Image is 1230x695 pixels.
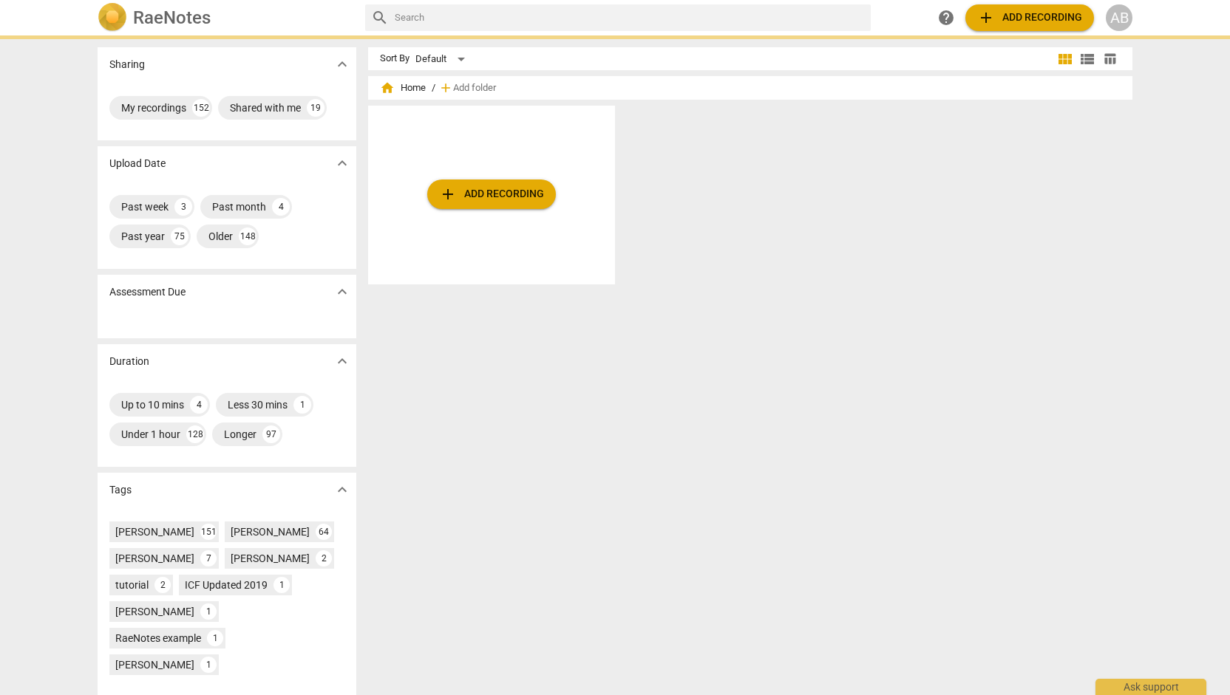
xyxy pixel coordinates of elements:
span: table_chart [1103,52,1117,66]
div: 128 [186,425,204,443]
span: Home [380,81,426,95]
span: expand_more [333,283,351,301]
div: Past year [121,229,165,244]
a: Help [933,4,959,31]
span: search [371,9,389,27]
div: ICF Updated 2019 [185,578,268,592]
span: Add folder [453,83,496,94]
div: RaeNotes example [115,631,201,646]
div: 1 [273,577,290,593]
div: Under 1 hour [121,427,180,442]
button: Show more [331,350,353,372]
span: Add recording [977,9,1082,27]
button: Show more [331,53,353,75]
span: expand_more [333,352,351,370]
button: Show more [331,281,353,303]
p: Sharing [109,57,145,72]
button: Tile view [1054,48,1076,70]
div: Up to 10 mins [121,397,184,412]
div: Older [208,229,233,244]
div: 75 [171,227,188,245]
div: [PERSON_NAME] [231,551,310,566]
div: Ask support [1095,679,1206,695]
div: My recordings [121,100,186,115]
input: Search [395,6,865,30]
p: Assessment Due [109,284,186,300]
span: add [977,9,995,27]
div: [PERSON_NAME] [115,524,194,539]
button: Upload [965,4,1094,31]
span: help [937,9,955,27]
div: Past month [212,199,266,214]
div: 7 [200,550,217,566]
span: home [380,81,395,95]
span: expand_more [333,55,351,73]
button: Table view [1098,48,1121,70]
div: 2 [316,550,332,566]
div: 19 [307,99,325,117]
p: Upload Date [109,156,166,171]
div: 1 [293,396,311,414]
p: Duration [109,354,149,369]
div: 3 [174,198,192,216]
button: AB [1106,4,1132,31]
div: Longer [224,427,256,442]
div: Sort By [380,53,410,64]
span: add [439,185,457,203]
div: [PERSON_NAME] [115,604,194,619]
div: 152 [192,99,210,117]
div: 1 [200,657,217,673]
div: 2 [154,577,171,593]
span: / [432,83,435,94]
p: Tags [109,482,132,498]
div: 151 [200,524,217,540]
h2: RaeNotes [133,7,211,28]
div: 4 [272,198,290,216]
button: Upload [427,179,556,209]
img: Logo [98,3,127,32]
div: 97 [262,425,280,443]
span: expand_more [333,481,351,499]
span: add [438,81,453,95]
button: Show more [331,479,353,501]
div: 4 [190,396,208,414]
div: 148 [239,227,256,245]
button: List view [1076,48,1098,70]
span: expand_more [333,154,351,172]
div: 1 [207,630,223,646]
button: Show more [331,152,353,174]
div: tutorial [115,578,149,592]
div: Shared with me [230,100,301,115]
span: view_list [1078,50,1096,68]
div: Less 30 mins [228,397,288,412]
div: Default [415,47,470,71]
div: Past week [121,199,169,214]
div: 1 [200,603,217,620]
div: [PERSON_NAME] [115,551,194,566]
span: Add recording [439,185,544,203]
div: [PERSON_NAME] [231,524,310,539]
div: 64 [316,524,332,540]
div: [PERSON_NAME] [115,657,194,672]
span: view_module [1056,50,1074,68]
a: LogoRaeNotes [98,3,353,32]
